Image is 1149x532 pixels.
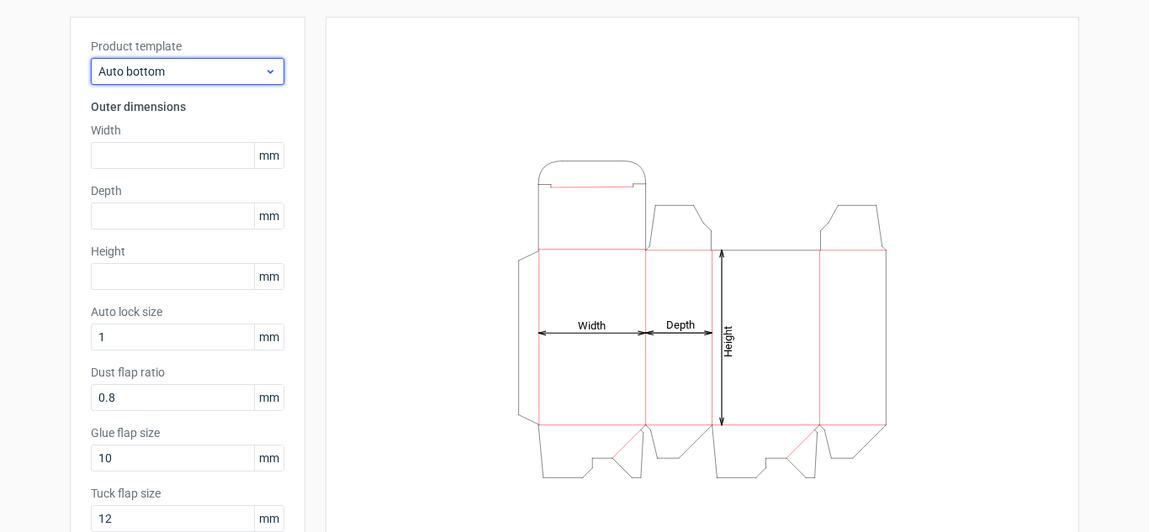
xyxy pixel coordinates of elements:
tspan: Width [578,319,606,331]
span: mm [254,445,283,471]
label: Product template [91,38,284,55]
label: Tuck flap size [91,485,284,502]
span: mm [254,203,283,229]
label: Width [91,122,284,139]
span: mm [254,385,283,410]
label: Depth [91,182,284,199]
span: mm [254,506,283,531]
label: Glue flap size [91,424,284,441]
label: Dust flap ratio [91,364,284,381]
tspan: Depth [666,319,695,331]
span: mm [254,264,283,289]
span: mm [254,143,283,168]
h3: Outer dimensions [91,98,284,115]
span: Auto bottom [98,63,264,80]
label: Auto lock size [91,303,284,320]
span: mm [254,324,283,350]
tspan: Height [722,325,734,356]
label: Height [91,243,284,260]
